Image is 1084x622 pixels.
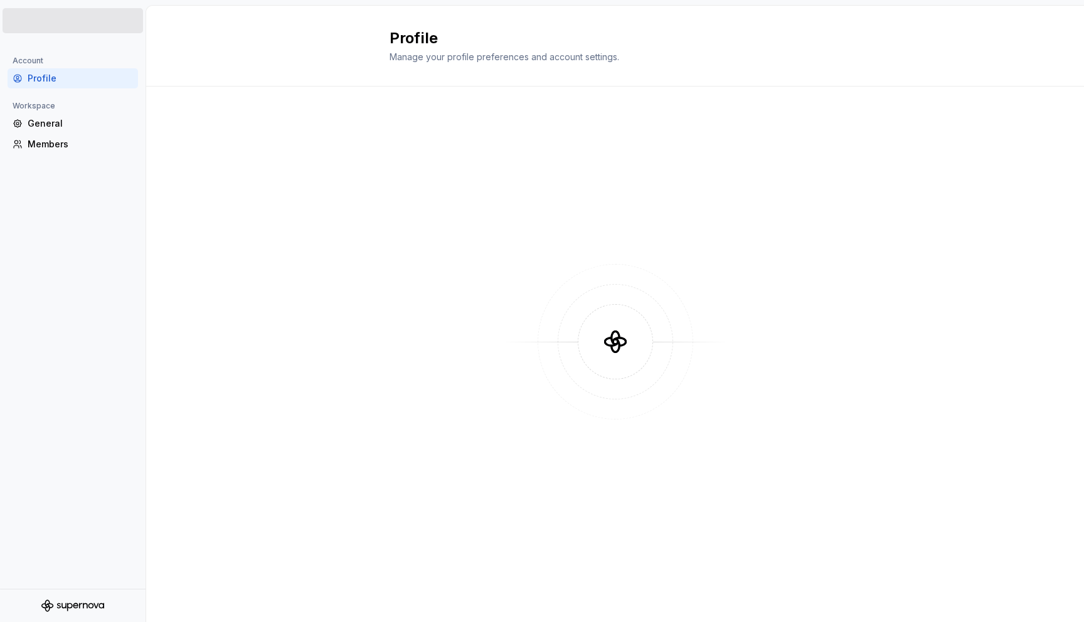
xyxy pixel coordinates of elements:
[8,98,60,113] div: Workspace
[390,51,619,62] span: Manage your profile preferences and account settings.
[41,599,104,612] svg: Supernova Logo
[28,117,133,130] div: General
[390,28,826,48] h2: Profile
[8,134,138,154] a: Members
[8,113,138,134] a: General
[28,138,133,150] div: Members
[28,72,133,85] div: Profile
[8,53,48,68] div: Account
[8,68,138,88] a: Profile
